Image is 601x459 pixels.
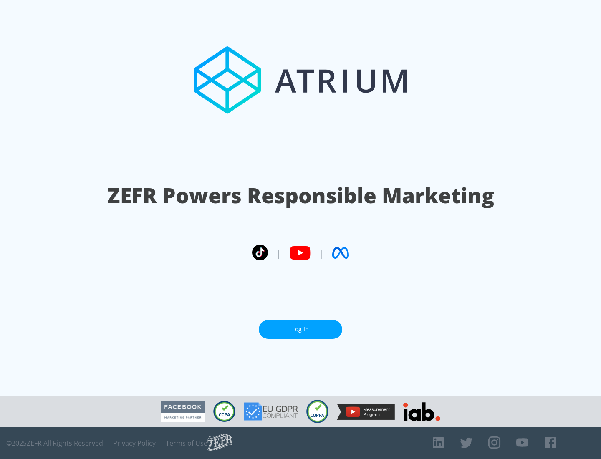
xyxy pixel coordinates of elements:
img: GDPR Compliant [244,402,298,421]
a: Privacy Policy [113,439,156,447]
a: Terms of Use [166,439,207,447]
span: | [319,247,324,259]
img: COPPA Compliant [306,400,328,423]
span: © 2025 ZEFR All Rights Reserved [6,439,103,447]
span: | [276,247,281,259]
img: IAB [403,402,440,421]
img: YouTube Measurement Program [337,404,395,420]
img: Facebook Marketing Partner [161,401,205,422]
img: CCPA Compliant [213,401,235,422]
a: Log In [259,320,342,339]
h1: ZEFR Powers Responsible Marketing [107,181,494,210]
